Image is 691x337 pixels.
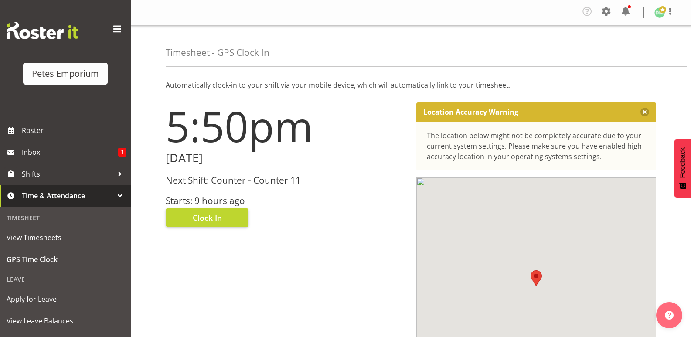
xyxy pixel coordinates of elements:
span: Time & Attendance [22,189,113,202]
p: Automatically clock-in to your shift via your mobile device, which will automatically link to you... [166,80,656,90]
button: Feedback - Show survey [674,139,691,198]
button: Close message [640,108,649,116]
span: Feedback [679,147,687,178]
img: help-xxl-2.png [665,311,674,320]
span: Roster [22,124,126,137]
img: david-mcauley697.jpg [654,7,665,18]
p: Location Accuracy Warning [423,108,518,116]
span: View Leave Balances [7,314,124,327]
h3: Next Shift: Counter - Counter 11 [166,175,406,185]
h4: Timesheet - GPS Clock In [166,48,269,58]
a: Apply for Leave [2,288,129,310]
div: Leave [2,270,129,288]
div: The location below might not be completely accurate due to your current system settings. Please m... [427,130,646,162]
a: View Timesheets [2,227,129,248]
a: GPS Time Clock [2,248,129,270]
h2: [DATE] [166,151,406,165]
span: GPS Time Clock [7,253,124,266]
div: Petes Emporium [32,67,99,80]
a: View Leave Balances [2,310,129,332]
span: Shifts [22,167,113,180]
h3: Starts: 9 hours ago [166,196,406,206]
img: Rosterit website logo [7,22,78,39]
span: 1 [118,148,126,157]
span: View Timesheets [7,231,124,244]
button: Clock In [166,208,248,227]
h1: 5:50pm [166,102,406,150]
span: Clock In [193,212,222,223]
div: Timesheet [2,209,129,227]
span: Inbox [22,146,118,159]
span: Apply for Leave [7,293,124,306]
